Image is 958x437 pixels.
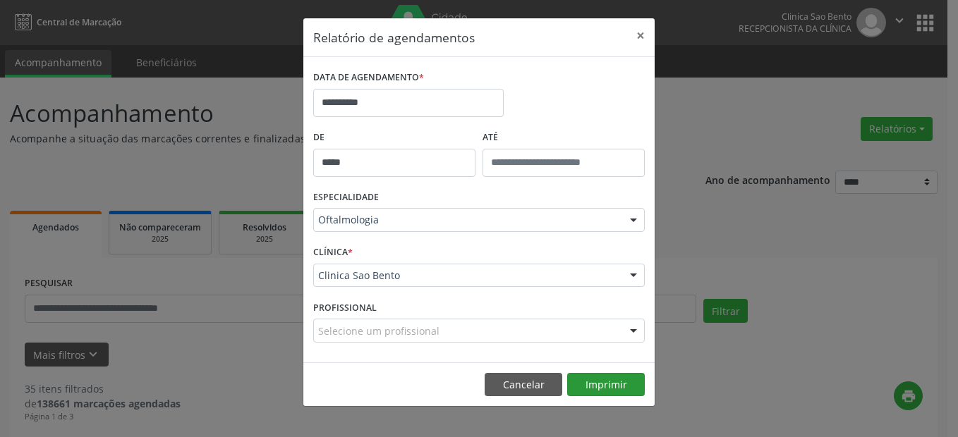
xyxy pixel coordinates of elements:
[318,269,616,283] span: Clinica Sao Bento
[313,127,475,149] label: De
[313,28,475,47] h5: Relatório de agendamentos
[313,187,379,209] label: ESPECIALIDADE
[485,373,562,397] button: Cancelar
[313,242,353,264] label: CLÍNICA
[483,127,645,149] label: ATÉ
[318,324,439,338] span: Selecione um profissional
[318,213,616,227] span: Oftalmologia
[313,67,424,89] label: DATA DE AGENDAMENTO
[567,373,645,397] button: Imprimir
[313,297,377,319] label: PROFISSIONAL
[626,18,655,53] button: Close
